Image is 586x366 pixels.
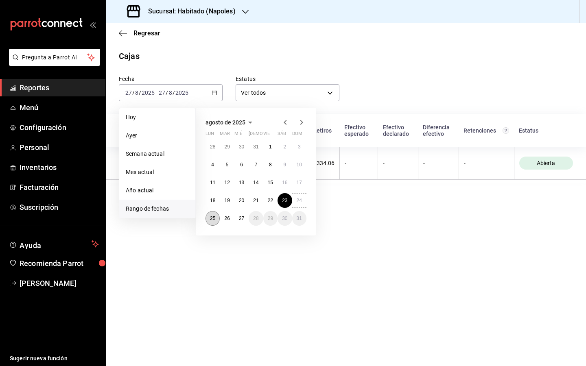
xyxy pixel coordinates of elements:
[168,89,173,96] input: --
[344,124,373,137] div: Efectivo esperado
[297,198,302,203] abbr: 24 de agosto de 2025
[126,150,189,158] span: Semana actual
[263,157,278,172] button: 8 de agosto de 2025
[383,124,413,137] div: Efectivo declarado
[423,124,454,137] div: Diferencia efectivo
[20,202,99,213] span: Suscripción
[249,157,263,172] button: 7 de agosto de 2025
[156,89,157,96] span: -
[119,76,223,82] label: Fecha
[224,144,230,150] abbr: 29 de julio de 2025
[20,182,99,193] span: Facturación
[249,139,263,154] button: 31 de julio de 2025
[292,157,306,172] button: 10 de agosto de 2025
[298,144,301,150] abbr: 3 de agosto de 2025
[423,160,454,166] div: -
[166,89,168,96] span: /
[210,216,215,221] abbr: 25 de agosto de 2025
[297,162,302,168] abbr: 10 de agosto de 2025
[158,89,166,96] input: --
[234,193,249,208] button: 20 de agosto de 2025
[206,119,245,126] span: agosto de 2025
[234,131,242,139] abbr: miércoles
[239,216,244,221] abbr: 27 de agosto de 2025
[297,216,302,221] abbr: 31 de agosto de 2025
[206,118,255,127] button: agosto de 2025
[263,211,278,226] button: 29 de agosto de 2025
[278,139,292,154] button: 2 de agosto de 2025
[297,180,302,185] abbr: 17 de agosto de 2025
[226,162,229,168] abbr: 5 de agosto de 2025
[224,180,230,185] abbr: 12 de agosto de 2025
[119,50,140,62] div: Cajas
[125,89,132,96] input: --
[292,131,302,139] abbr: domingo
[206,175,220,190] button: 11 de agosto de 2025
[6,59,100,68] a: Pregunta a Parrot AI
[278,211,292,226] button: 30 de agosto de 2025
[278,193,292,208] button: 23 de agosto de 2025
[269,144,272,150] abbr: 1 de agosto de 2025
[141,89,155,96] input: ----
[345,160,373,166] div: -
[126,186,189,195] span: Año actual
[135,89,139,96] input: --
[20,102,99,113] span: Menú
[278,175,292,190] button: 16 de agosto de 2025
[383,160,413,166] div: -
[292,139,306,154] button: 3 de agosto de 2025
[175,89,189,96] input: ----
[236,76,339,82] label: Estatus
[9,49,100,66] button: Pregunta a Parrot AI
[20,142,99,153] span: Personal
[269,162,272,168] abbr: 8 de agosto de 2025
[133,29,160,37] span: Regresar
[206,157,220,172] button: 4 de agosto de 2025
[255,162,258,168] abbr: 7 de agosto de 2025
[20,258,99,269] span: Recomienda Parrot
[268,198,273,203] abbr: 22 de agosto de 2025
[206,211,220,226] button: 25 de agosto de 2025
[263,175,278,190] button: 15 de agosto de 2025
[253,144,258,150] abbr: 31 de julio de 2025
[278,131,286,139] abbr: sábado
[253,216,258,221] abbr: 28 de agosto de 2025
[206,193,220,208] button: 18 de agosto de 2025
[240,162,243,168] abbr: 6 de agosto de 2025
[292,211,306,226] button: 31 de agosto de 2025
[239,198,244,203] abbr: 20 de agosto de 2025
[142,7,236,16] h3: Sucursal: Habitado (Napoles)
[282,180,287,185] abbr: 16 de agosto de 2025
[253,198,258,203] abbr: 21 de agosto de 2025
[282,198,287,203] abbr: 23 de agosto de 2025
[210,144,215,150] abbr: 28 de julio de 2025
[268,216,273,221] abbr: 29 de agosto de 2025
[139,89,141,96] span: /
[239,144,244,150] abbr: 30 de julio de 2025
[220,131,230,139] abbr: martes
[253,180,258,185] abbr: 14 de agosto de 2025
[206,139,220,154] button: 28 de julio de 2025
[234,139,249,154] button: 30 de julio de 2025
[126,113,189,122] span: Hoy
[20,122,99,133] span: Configuración
[283,162,286,168] abbr: 9 de agosto de 2025
[220,211,234,226] button: 26 de agosto de 2025
[220,157,234,172] button: 5 de agosto de 2025
[173,89,175,96] span: /
[234,175,249,190] button: 13 de agosto de 2025
[268,180,273,185] abbr: 15 de agosto de 2025
[234,157,249,172] button: 6 de agosto de 2025
[464,127,509,134] div: Retenciones
[519,127,573,134] div: Estatus
[224,216,230,221] abbr: 26 de agosto de 2025
[90,21,96,28] button: open_drawer_menu
[220,175,234,190] button: 12 de agosto de 2025
[220,139,234,154] button: 29 de julio de 2025
[236,84,339,101] div: Ver todos
[126,168,189,176] span: Mes actual
[249,211,263,226] button: 28 de agosto de 2025
[211,162,214,168] abbr: 4 de agosto de 2025
[263,139,278,154] button: 1 de agosto de 2025
[292,193,306,208] button: 24 de agosto de 2025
